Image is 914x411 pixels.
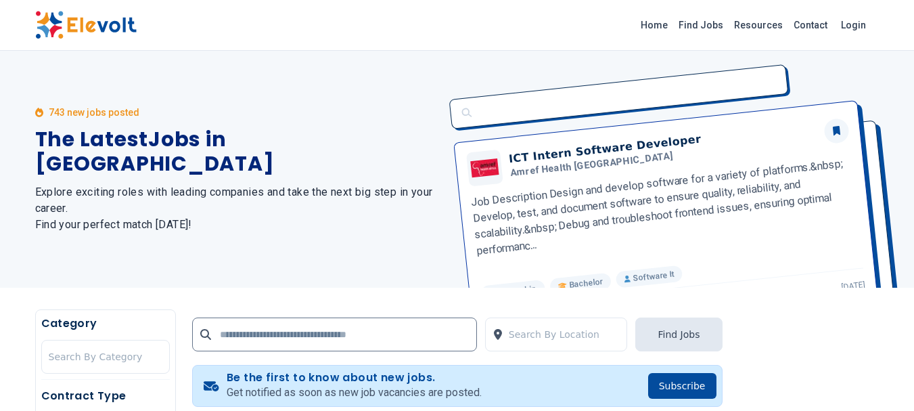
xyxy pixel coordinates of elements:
button: Subscribe [648,373,716,399]
a: Contact [788,14,833,36]
h4: Be the first to know about new jobs. [227,371,482,385]
a: Login [833,12,874,39]
h2: Explore exciting roles with leading companies and take the next big step in your career. Find you... [35,184,441,233]
a: Find Jobs [673,14,729,36]
button: Find Jobs [635,318,722,351]
p: Get notified as soon as new job vacancies are posted. [227,385,482,401]
h5: Contract Type [41,388,170,404]
p: 743 new jobs posted [49,106,139,119]
h5: Category [41,316,170,332]
img: Elevolt [35,11,137,39]
a: Resources [729,14,788,36]
h1: The Latest Jobs in [GEOGRAPHIC_DATA] [35,127,441,176]
a: Home [635,14,673,36]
